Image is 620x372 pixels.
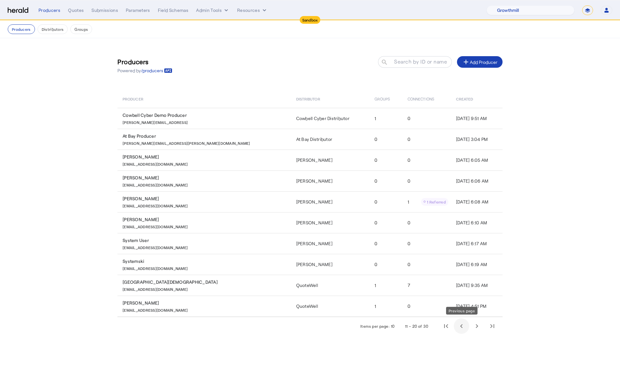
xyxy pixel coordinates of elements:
div: 7 [408,282,448,289]
mat-icon: add [462,58,470,66]
td: [PERSON_NAME] [291,233,369,254]
button: Last page [485,318,500,334]
button: Distributors [38,24,68,34]
td: [DATE] 4:51 PM [451,296,503,317]
h3: Producers [117,57,172,66]
td: Cowbell Cyber Distributor [291,108,369,129]
p: [EMAIL_ADDRESS][DOMAIN_NAME] [123,181,188,187]
td: 1 [369,275,402,296]
td: [PERSON_NAME] [291,191,369,212]
mat-label: Search by ID or name [394,58,447,65]
button: Add Producer [457,56,503,68]
td: [PERSON_NAME] [291,212,369,233]
div: Submissions [91,7,118,13]
div: At Bay Producer [123,133,288,139]
p: [EMAIL_ADDRESS][DOMAIN_NAME] [123,264,188,271]
td: [DATE] 9:35 AM [451,275,503,296]
td: [DATE] 3:04 PM [451,129,503,150]
td: [DATE] 6:06 AM [451,170,503,191]
p: [EMAIL_ADDRESS][DOMAIN_NAME] [123,202,188,208]
td: 0 [369,254,402,275]
p: [EMAIL_ADDRESS][DOMAIN_NAME] [123,285,188,292]
td: 0 [369,150,402,170]
button: Next page [469,318,485,334]
td: [DATE] 6:08 AM [451,191,503,212]
img: Herald Logo [8,7,28,13]
div: [PERSON_NAME] [123,216,288,223]
td: [DATE] 6:17 AM [451,233,503,254]
button: internal dropdown menu [196,7,229,13]
div: Cowbell Cyber Demo Producer [123,112,288,118]
div: [PERSON_NAME] [123,154,288,160]
td: [DATE] 6:05 AM [451,150,503,170]
td: 0 [369,212,402,233]
div: 10 [391,323,395,329]
p: [EMAIL_ADDRESS][DOMAIN_NAME] [123,306,188,313]
td: QuoteWell [291,275,369,296]
p: [PERSON_NAME][EMAIL_ADDRESS][PERSON_NAME][DOMAIN_NAME] [123,139,250,146]
div: Add Producer [462,58,497,66]
mat-icon: search [378,59,389,67]
div: 0 [408,220,448,226]
button: Groups [70,24,92,34]
div: 0 [408,261,448,268]
div: [PERSON_NAME] [123,195,288,202]
button: First page [438,318,454,334]
div: 11 – 20 of 30 [405,323,428,329]
div: Sandbox [300,16,321,24]
p: [EMAIL_ADDRESS][DOMAIN_NAME] [123,244,188,250]
div: Previous page [446,307,478,315]
button: Resources dropdown menu [237,7,268,13]
td: 0 [369,233,402,254]
span: 1 Referred [427,200,446,204]
td: [PERSON_NAME] [291,150,369,170]
th: Created [451,90,503,108]
div: Systemski [123,258,288,264]
div: 0 [408,115,448,122]
button: Previous page [454,318,469,334]
div: Items per page: [360,323,390,329]
th: Producer [117,90,291,108]
div: 1 [408,198,448,206]
th: Groups [369,90,402,108]
th: Distributor [291,90,369,108]
div: [PERSON_NAME] [123,300,288,306]
p: [EMAIL_ADDRESS][DOMAIN_NAME] [123,160,188,167]
td: 1 [369,108,402,129]
p: [EMAIL_ADDRESS][DOMAIN_NAME] [123,223,188,229]
p: [PERSON_NAME][EMAIL_ADDRESS] [123,118,188,125]
div: 0 [408,136,448,143]
div: Parameters [126,7,150,13]
div: Field Schemas [158,7,189,13]
td: QuoteWell [291,296,369,317]
div: 0 [408,178,448,184]
div: [PERSON_NAME] [123,175,288,181]
div: 0 [408,240,448,247]
td: 1 [369,296,402,317]
div: System User [123,237,288,244]
td: At Bay Distributor [291,129,369,150]
td: 0 [369,129,402,150]
div: Producers [39,7,60,13]
th: Connections [402,90,451,108]
p: Powered by [117,67,172,74]
div: Quotes [68,7,84,13]
td: [DATE] 9:51 AM [451,108,503,129]
td: [DATE] 6:10 AM [451,212,503,233]
td: [PERSON_NAME] [291,254,369,275]
div: 0 [408,303,448,309]
div: 0 [408,157,448,163]
button: Producers [8,24,35,34]
td: [DATE] 6:19 AM [451,254,503,275]
a: /producers [141,67,172,74]
td: [PERSON_NAME] [291,170,369,191]
td: 0 [369,191,402,212]
td: 0 [369,170,402,191]
div: [GEOGRAPHIC_DATA][DEMOGRAPHIC_DATA] [123,279,288,285]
